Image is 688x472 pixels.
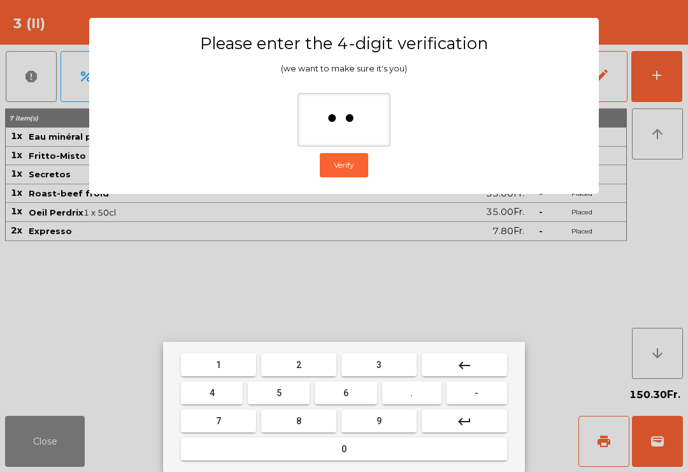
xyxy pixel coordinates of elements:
span: 1 [216,360,221,370]
span: 4 [210,388,215,398]
h3: Please enter the 4-digit verification [114,33,574,54]
span: 7 [216,416,221,426]
span: (we want to make sure it's you) [281,64,407,73]
span: 9 [376,416,382,426]
mat-icon: keyboard_backspace [457,358,472,373]
span: 5 [276,388,282,398]
span: . [410,388,413,398]
span: 3 [376,360,382,370]
span: 0 [341,444,347,454]
mat-icon: keyboard_return [457,414,472,429]
button: Verify [320,153,368,177]
span: 8 [296,416,301,426]
span: 6 [343,388,348,398]
span: 2 [296,360,301,370]
span: - [475,388,478,398]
